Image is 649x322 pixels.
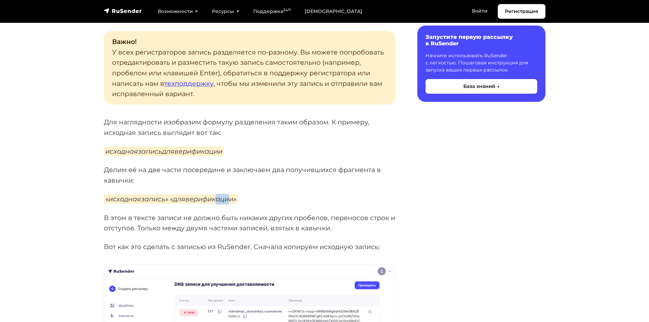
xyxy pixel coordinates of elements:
[205,4,246,18] a: Ресурсы
[104,117,396,138] p: Для наглядности изобразим формулу разделения таким образом. К примеру, исходная запись выглядит в...
[104,165,396,185] p: Делим её на две части посередине и заключаем два получившихся фрагмента в кавычки:
[465,4,494,18] a: Войти
[112,37,137,46] strong: Важно!
[104,242,396,252] p: Вот как это сделать с записью из RuSender. Сначала копируем исходную запись:
[104,194,238,204] em: «исходнаязапись» «дляверификации»
[104,7,142,14] img: RuSender
[283,8,291,12] sup: 24/7
[426,79,537,94] button: База знаний →
[104,31,396,105] p: У всех регистраторов запись разделяется по-разному. Вы можете попробовать отредактировать и разме...
[246,4,298,18] a: Поддержка24/7
[498,4,545,19] a: Регистрация
[298,4,369,18] a: [DEMOGRAPHIC_DATA]
[104,213,396,233] p: В этом в тексте записи не должно быть никаких других пробелов, переносов строк и отступов. Только...
[151,4,205,18] a: Возможности
[104,147,224,156] em: исходнаязаписьдляверификации
[164,79,214,88] a: техподдержку
[426,34,537,47] h6: Запустите первую рассылку в RuSender
[417,26,545,102] a: Запустите первую рассылку в RuSender Начните использовать RuSender с легкостью. Пошаговая инструк...
[426,52,537,74] p: Начните использовать RuSender с легкостью. Пошаговая инструкция для запуска ваших первых рассылок.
